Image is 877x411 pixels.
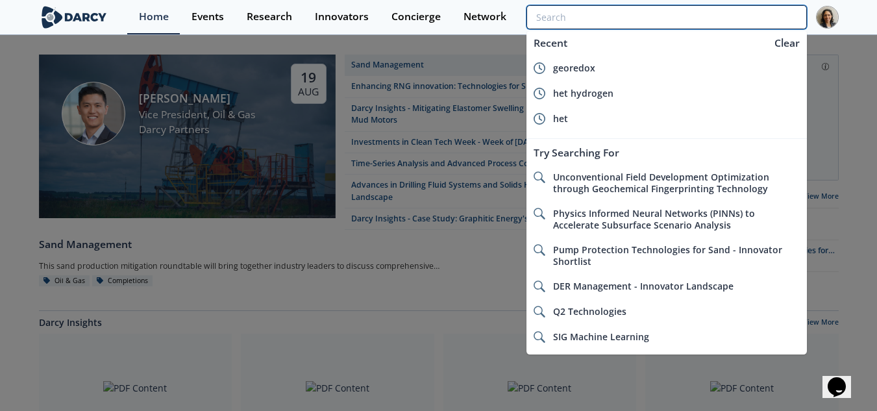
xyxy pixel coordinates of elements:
[553,305,626,318] span: Q2 Technologies
[463,12,506,22] div: Network
[534,306,545,318] img: icon
[553,171,769,195] span: Unconventional Field Development Optimization through Geochemical Fingerprinting Technology
[816,6,839,29] img: Profile
[315,12,369,22] div: Innovators
[534,280,545,292] img: icon
[534,113,545,125] img: icon
[553,62,595,74] span: georedox
[534,244,545,256] img: icon
[191,12,224,22] div: Events
[526,5,806,29] input: Advanced Search
[553,280,734,292] span: DER Management - Innovator Landscape
[534,331,545,343] img: icon
[247,12,292,22] div: Research
[534,208,545,219] img: icon
[39,6,110,29] img: logo-wide.svg
[770,36,804,51] div: Clear
[553,243,782,268] span: Pump Protection Technologies for Sand - Innovator Shortlist
[534,62,545,74] img: icon
[534,88,545,99] img: icon
[553,330,649,343] span: SIG Machine Learning
[526,31,767,55] div: Recent
[553,207,755,231] span: Physics Informed Neural Networks (PINNs) to Accelerate Subsurface Scenario Analysis
[534,171,545,183] img: icon
[822,359,864,398] iframe: chat widget
[526,141,806,165] div: Try Searching For
[391,12,441,22] div: Concierge
[553,87,613,99] span: het hydrogen
[139,12,169,22] div: Home
[553,112,568,125] span: het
